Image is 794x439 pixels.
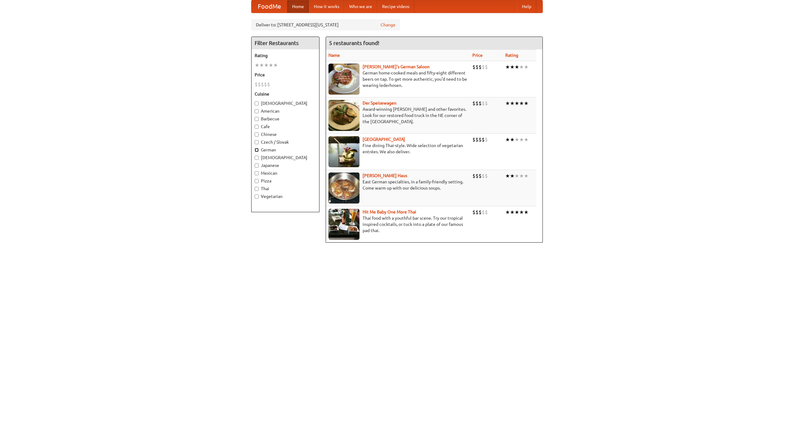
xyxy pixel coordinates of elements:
li: $ [485,209,488,216]
li: $ [472,172,475,179]
h4: Filter Restaurants [252,37,319,49]
li: ★ [524,100,529,107]
li: $ [255,81,258,88]
input: Chinese [255,132,259,137]
li: ★ [505,64,510,70]
li: $ [482,64,485,70]
img: satay.jpg [328,136,359,167]
img: babythai.jpg [328,209,359,240]
h5: Rating [255,52,316,59]
a: [PERSON_NAME]'s German Saloon [363,64,430,69]
label: [DEMOGRAPHIC_DATA] [255,100,316,106]
li: $ [479,100,482,107]
li: $ [482,209,485,216]
div: Deliver to: [STREET_ADDRESS][US_STATE] [251,19,400,30]
li: ★ [519,209,524,216]
li: $ [267,81,270,88]
input: Thai [255,187,259,191]
li: $ [261,81,264,88]
a: Help [517,0,536,13]
li: $ [475,136,479,143]
li: ★ [510,100,515,107]
p: German home-cooked meals and fifty-eight different beers on tap. To get more authentic, you'd nee... [328,70,467,88]
label: Mexican [255,170,316,176]
input: [DEMOGRAPHIC_DATA] [255,101,259,105]
li: $ [258,81,261,88]
img: speisewagen.jpg [328,100,359,131]
li: $ [485,100,488,107]
label: American [255,108,316,114]
p: Fine dining Thai-style. Wide selection of vegetarian entrées. We also deliver. [328,142,467,155]
li: ★ [259,62,264,69]
li: ★ [515,209,519,216]
li: $ [485,172,488,179]
input: Mexican [255,171,259,175]
li: $ [475,209,479,216]
a: Recipe videos [377,0,414,13]
li: $ [482,136,485,143]
li: ★ [273,62,278,69]
label: Cafe [255,123,316,130]
label: Barbecue [255,116,316,122]
li: ★ [505,100,510,107]
label: Thai [255,186,316,192]
li: $ [482,172,485,179]
li: $ [475,100,479,107]
li: ★ [510,136,515,143]
img: esthers.jpg [328,64,359,95]
li: ★ [515,64,519,70]
label: [DEMOGRAPHIC_DATA] [255,155,316,161]
input: Pizza [255,179,259,183]
h5: Price [255,72,316,78]
li: ★ [519,64,524,70]
input: German [255,148,259,152]
p: Award-winning [PERSON_NAME] and other favorites. Look for our restored food truck in the NE corne... [328,106,467,125]
label: Czech / Slovak [255,139,316,145]
h5: Cuisine [255,91,316,97]
a: Rating [505,53,518,58]
input: Czech / Slovak [255,140,259,144]
li: $ [479,64,482,70]
input: American [255,109,259,113]
input: Vegetarian [255,195,259,199]
li: $ [479,172,482,179]
li: ★ [519,136,524,143]
a: Der Speisewagen [363,101,396,105]
li: ★ [524,209,529,216]
li: ★ [515,172,519,179]
li: $ [482,100,485,107]
li: ★ [519,172,524,179]
li: ★ [505,209,510,216]
li: $ [485,136,488,143]
li: ★ [510,64,515,70]
li: $ [485,64,488,70]
li: $ [472,209,475,216]
a: Hit Me Baby One More Thai [363,209,416,214]
label: Japanese [255,162,316,168]
li: ★ [515,136,519,143]
input: Japanese [255,164,259,168]
ng-pluralize: 5 restaurants found! [329,40,379,46]
input: Barbecue [255,117,259,121]
li: ★ [505,136,510,143]
label: Vegetarian [255,193,316,199]
li: $ [264,81,267,88]
p: East German specialties, in a family-friendly setting. Come warm up with our delicious soups. [328,179,467,191]
li: $ [472,136,475,143]
li: ★ [524,64,529,70]
img: kohlhaus.jpg [328,172,359,204]
li: ★ [505,172,510,179]
li: ★ [519,100,524,107]
input: [DEMOGRAPHIC_DATA] [255,156,259,160]
a: Home [287,0,309,13]
a: [PERSON_NAME] Haus [363,173,407,178]
a: Change [381,22,395,28]
label: German [255,147,316,153]
a: [GEOGRAPHIC_DATA] [363,137,405,142]
label: Chinese [255,131,316,137]
li: $ [479,136,482,143]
